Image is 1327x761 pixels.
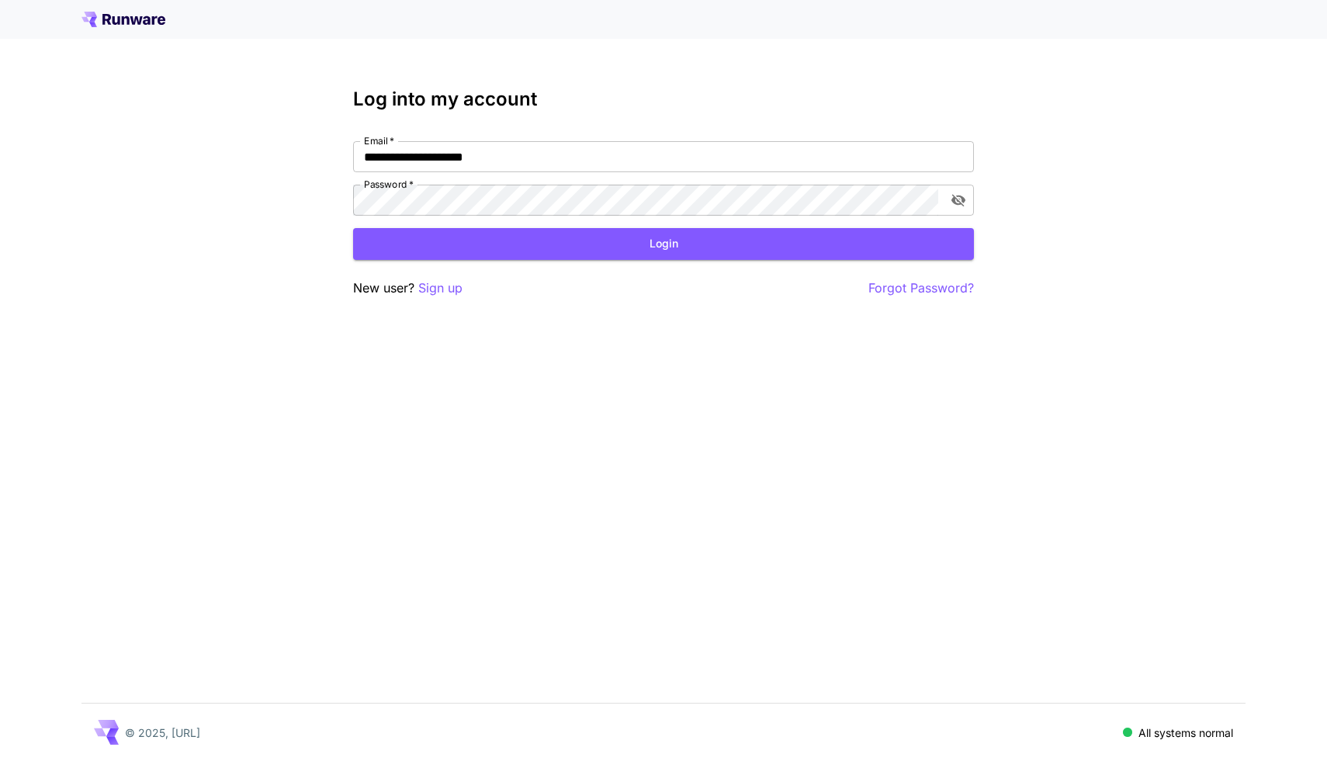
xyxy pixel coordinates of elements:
label: Password [364,178,414,191]
p: © 2025, [URL] [125,725,200,741]
h3: Log into my account [353,88,974,110]
button: Forgot Password? [868,278,974,298]
button: Login [353,228,974,260]
button: toggle password visibility [944,186,972,214]
p: All systems normal [1138,725,1233,741]
label: Email [364,134,394,147]
p: New user? [353,278,463,298]
button: Sign up [418,278,463,298]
